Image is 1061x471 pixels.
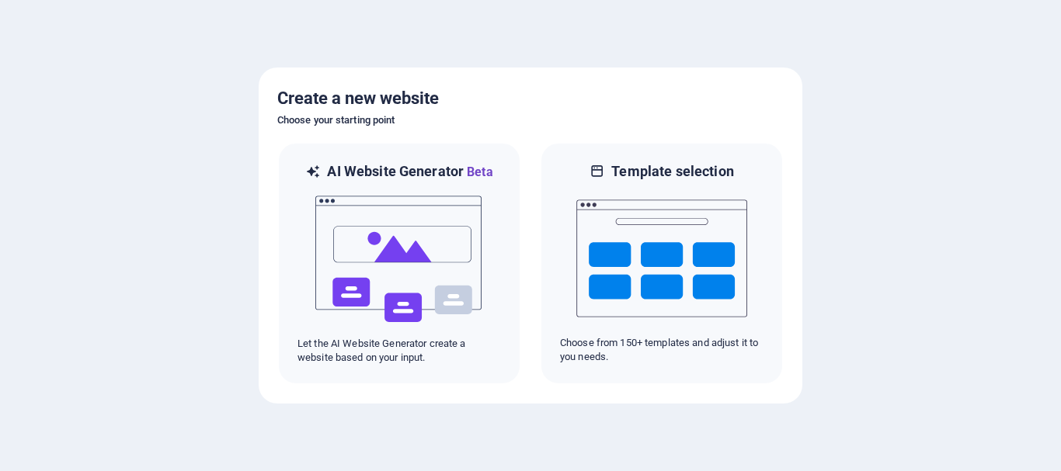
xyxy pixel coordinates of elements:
[277,142,521,385] div: AI Website GeneratorBetaaiLet the AI Website Generator create a website based on your input.
[314,182,485,337] img: ai
[297,337,501,365] p: Let the AI Website Generator create a website based on your input.
[327,162,492,182] h6: AI Website Generator
[611,162,733,181] h6: Template selection
[560,336,764,364] p: Choose from 150+ templates and adjust it to you needs.
[540,142,784,385] div: Template selectionChoose from 150+ templates and adjust it to you needs.
[277,86,784,111] h5: Create a new website
[464,165,493,179] span: Beta
[277,111,784,130] h6: Choose your starting point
